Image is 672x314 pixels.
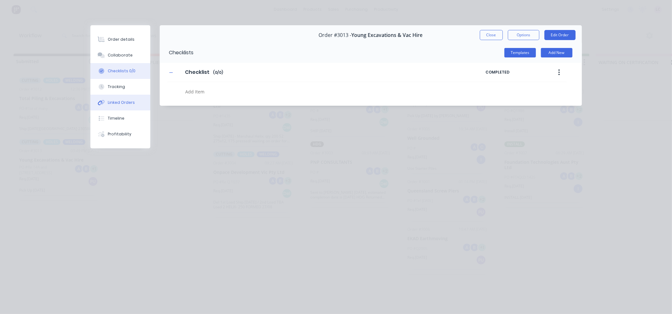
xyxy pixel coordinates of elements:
[508,30,539,40] button: Options
[319,32,352,38] span: Order #3013 -
[160,43,194,63] div: Checklists
[213,70,223,75] span: ( 0 / 0 )
[90,32,150,47] button: Order details
[108,116,124,121] div: Timeline
[90,110,150,126] button: Timeline
[90,79,150,95] button: Tracking
[90,63,150,79] button: Checklists 0/0
[108,131,131,137] div: Profitability
[480,30,503,40] button: Close
[352,32,423,38] span: Young Excavations & Vac Hire
[108,52,133,58] div: Collaborate
[181,68,213,77] input: Enter Checklist name
[90,126,150,142] button: Profitability
[485,69,539,75] span: COMPLETED
[90,47,150,63] button: Collaborate
[108,68,135,74] div: Checklists 0/0
[544,30,576,40] button: Edit Order
[108,84,125,90] div: Tracking
[541,48,572,57] button: Add New
[90,95,150,110] button: Linked Orders
[108,37,135,42] div: Order details
[108,100,135,105] div: Linked Orders
[504,48,536,57] button: Templates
